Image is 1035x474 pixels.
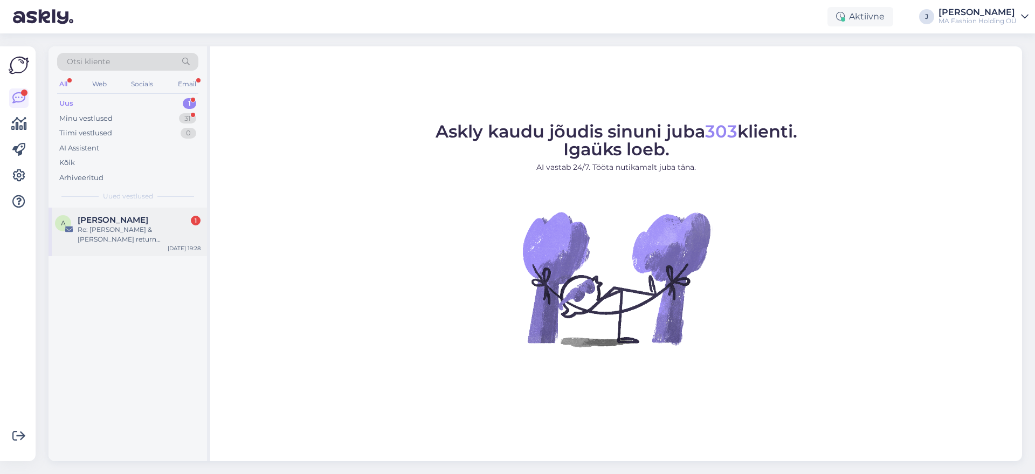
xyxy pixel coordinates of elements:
[191,216,201,225] div: 1
[67,56,110,67] span: Otsi kliente
[9,55,29,75] img: Askly Logo
[939,8,1029,25] a: [PERSON_NAME]MA Fashion Holding OÜ
[827,7,893,26] div: Aktiivne
[183,98,196,109] div: 1
[59,143,99,154] div: AI Assistent
[939,17,1017,25] div: MA Fashion Holding OÜ
[78,225,201,244] div: Re: [PERSON_NAME] & [PERSON_NAME] return 202508/eu/417
[519,182,713,376] img: No Chat active
[179,113,196,124] div: 31
[129,77,155,91] div: Socials
[59,113,113,124] div: Minu vestlused
[59,128,112,139] div: Tiimi vestlused
[176,77,198,91] div: Email
[59,157,75,168] div: Kõik
[168,244,201,252] div: [DATE] 19:28
[436,121,797,160] span: Askly kaudu jõudis sinuni juba klienti. Igaüks loeb.
[57,77,70,91] div: All
[90,77,109,91] div: Web
[705,121,737,142] span: 303
[78,215,148,225] span: Alexandra Sharapa
[59,98,73,109] div: Uus
[181,128,196,139] div: 0
[59,173,103,183] div: Arhiveeritud
[919,9,934,24] div: J
[436,162,797,173] p: AI vastab 24/7. Tööta nutikamalt juba täna.
[939,8,1017,17] div: [PERSON_NAME]
[103,191,153,201] span: Uued vestlused
[61,219,66,227] span: A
